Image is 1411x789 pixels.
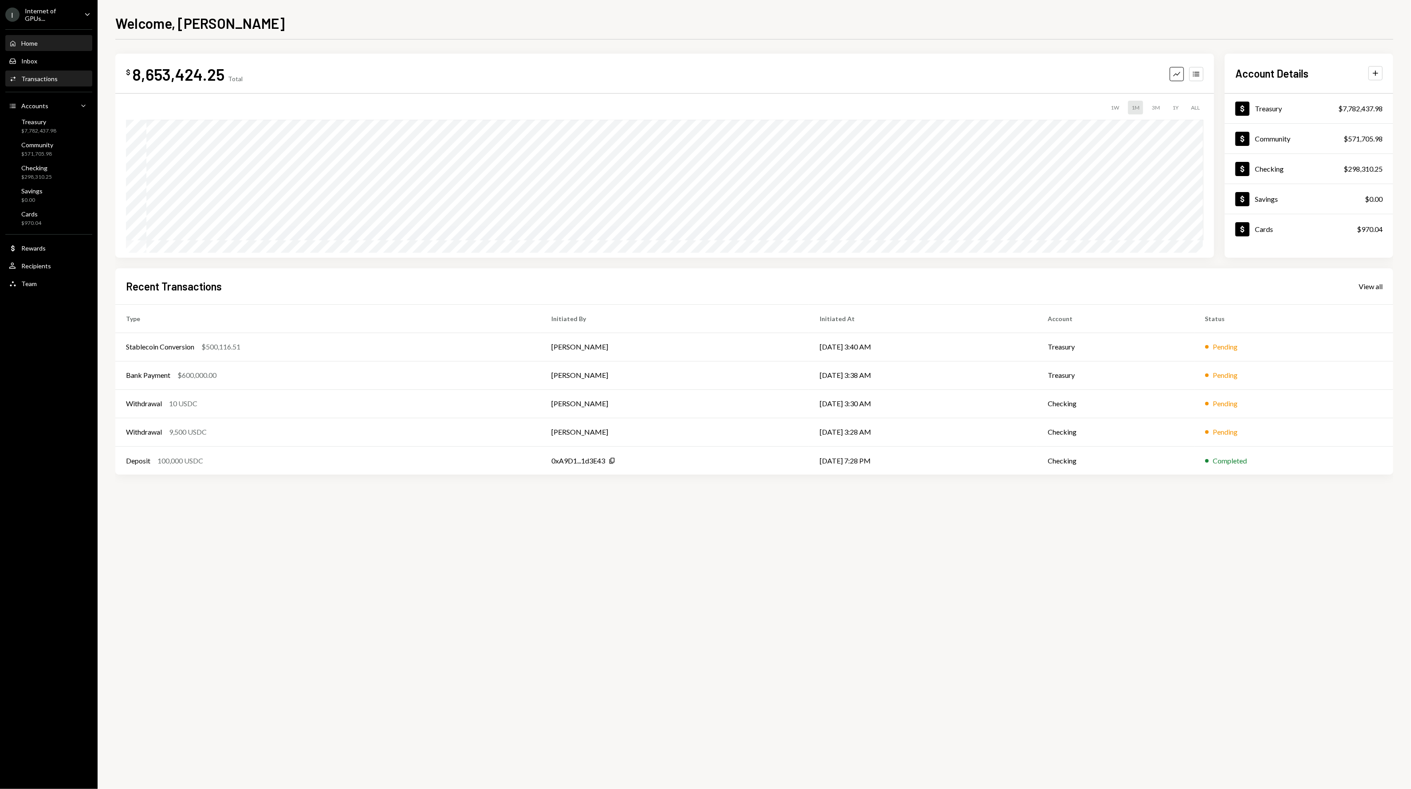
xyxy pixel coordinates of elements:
div: ALL [1187,101,1203,114]
div: Cards [21,210,41,218]
a: Checking$298,310.25 [1225,154,1393,184]
a: View all [1359,281,1383,291]
a: Community$571,705.98 [5,138,92,160]
td: [PERSON_NAME] [541,418,809,446]
td: [PERSON_NAME] [541,389,809,418]
div: Treasury [21,118,56,126]
div: 0xA9D1...1d3E43 [551,455,605,466]
td: Treasury [1037,333,1194,361]
td: [DATE] 3:38 AM [809,361,1037,389]
div: Completed [1213,455,1247,466]
div: Home [21,39,38,47]
td: [PERSON_NAME] [541,361,809,389]
div: $298,310.25 [1344,164,1383,174]
div: Savings [21,187,43,195]
div: Bank Payment [126,370,170,381]
div: $7,782,437.98 [21,127,56,135]
div: 10 USDC [169,398,197,409]
div: Pending [1213,398,1238,409]
div: $571,705.98 [1344,133,1383,144]
div: Inbox [21,57,37,65]
th: Initiated At [809,304,1037,333]
div: Transactions [21,75,58,82]
div: $ [126,68,130,77]
div: $970.04 [21,220,41,227]
a: Team [5,275,92,291]
div: Community [1255,134,1290,143]
th: Initiated By [541,304,809,333]
a: Cards$970.04 [5,208,92,229]
h2: Account Details [1235,66,1309,81]
td: [DATE] 7:28 PM [809,446,1037,475]
a: Recipients [5,258,92,274]
a: Rewards [5,240,92,256]
div: $600,000.00 [177,370,216,381]
div: Team [21,280,37,287]
td: [PERSON_NAME] [541,333,809,361]
td: Treasury [1037,361,1194,389]
div: Withdrawal [126,427,162,437]
div: $0.00 [1365,194,1383,204]
th: Account [1037,304,1194,333]
div: Savings [1255,195,1278,203]
div: Cards [1255,225,1273,233]
div: $500,116.51 [201,342,240,352]
div: Rewards [21,244,46,252]
a: Inbox [5,53,92,69]
div: Recipients [21,262,51,270]
a: Cards$970.04 [1225,214,1393,244]
a: Savings$0.00 [5,184,92,206]
div: Pending [1213,370,1238,381]
div: I [5,8,20,22]
a: Transactions [5,71,92,86]
div: $0.00 [21,196,43,204]
div: 1Y [1169,101,1182,114]
div: $298,310.25 [21,173,52,181]
td: Checking [1037,446,1194,475]
div: Stablecoin Conversion [126,342,194,352]
a: Savings$0.00 [1225,184,1393,214]
div: Internet of GPUs... [25,7,77,22]
div: Total [228,75,243,82]
div: Accounts [21,102,48,110]
a: Home [5,35,92,51]
div: Deposit [126,455,150,466]
div: Pending [1213,427,1238,437]
div: Community [21,141,53,149]
div: $571,705.98 [21,150,53,158]
div: $7,782,437.98 [1338,103,1383,114]
div: 3M [1148,101,1163,114]
td: [DATE] 3:28 AM [809,418,1037,446]
h1: Welcome, [PERSON_NAME] [115,14,285,32]
div: $970.04 [1357,224,1383,235]
div: 9,500 USDC [169,427,207,437]
a: Accounts [5,98,92,114]
div: Checking [1255,165,1284,173]
a: Community$571,705.98 [1225,124,1393,153]
div: View all [1359,282,1383,291]
div: 8,653,424.25 [132,64,224,84]
td: Checking [1037,418,1194,446]
div: Withdrawal [126,398,162,409]
div: 1W [1107,101,1123,114]
th: Status [1195,304,1393,333]
div: 1M [1128,101,1143,114]
div: Treasury [1255,104,1282,113]
a: Treasury$7,782,437.98 [5,115,92,137]
a: Treasury$7,782,437.98 [1225,94,1393,123]
a: Checking$298,310.25 [5,161,92,183]
div: 100,000 USDC [157,455,203,466]
div: Checking [21,164,52,172]
td: [DATE] 3:40 AM [809,333,1037,361]
td: Checking [1037,389,1194,418]
th: Type [115,304,541,333]
td: [DATE] 3:30 AM [809,389,1037,418]
h2: Recent Transactions [126,279,222,294]
div: Pending [1213,342,1238,352]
